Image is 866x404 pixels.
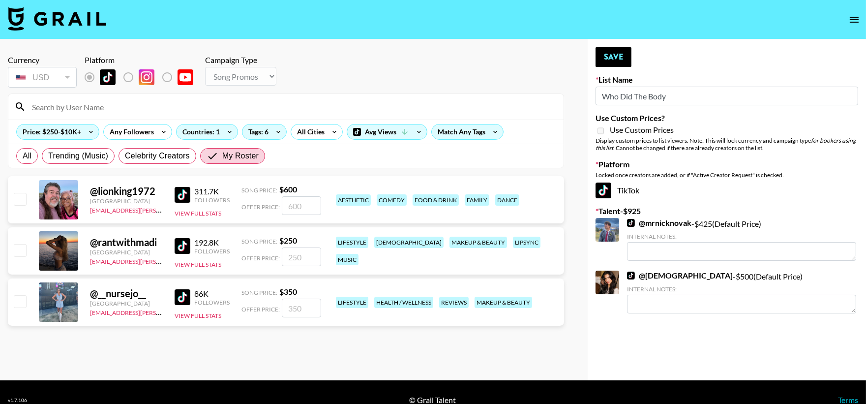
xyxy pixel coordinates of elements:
div: comedy [377,194,407,206]
span: My Roster [222,150,259,162]
div: [GEOGRAPHIC_DATA] [90,197,163,205]
button: View Full Stats [175,210,221,217]
img: Grail Talent [8,7,106,31]
div: - $ 500 (Default Price) [627,271,856,313]
img: TikTok [627,219,635,227]
div: Followers [194,299,230,306]
input: 600 [282,196,321,215]
div: makeup & beauty [449,237,507,248]
div: 311.7K [194,186,230,196]
div: Internal Notes: [627,233,856,240]
input: Search by User Name [26,99,558,115]
div: List locked to TikTok. [85,67,201,88]
span: Offer Price: [241,203,280,211]
img: TikTok [100,69,116,85]
img: TikTok [175,187,190,203]
img: YouTube [178,69,193,85]
div: @ __nursejo__ [90,287,163,300]
button: View Full Stats [175,312,221,319]
div: Campaign Type [205,55,276,65]
div: Tags: 6 [242,124,286,139]
div: Internal Notes: [627,285,856,293]
div: v 1.7.106 [8,397,27,404]
div: aesthetic [336,194,371,206]
div: music [336,254,358,265]
div: family [465,194,489,206]
label: Platform [596,159,858,169]
a: [EMAIL_ADDRESS][PERSON_NAME][DOMAIN_NAME] [90,205,236,214]
div: Any Followers [104,124,156,139]
div: makeup & beauty [475,297,532,308]
div: All Cities [291,124,327,139]
div: [DEMOGRAPHIC_DATA] [374,237,444,248]
span: Celebrity Creators [125,150,190,162]
div: [GEOGRAPHIC_DATA] [90,300,163,307]
div: food & drink [413,194,459,206]
div: Platform [85,55,201,65]
div: @ lionking1972 [90,185,163,197]
div: lifestyle [336,297,368,308]
div: Price: $250-$10K+ [17,124,99,139]
em: for bookers using this list [596,137,856,152]
div: Match Any Tags [432,124,503,139]
div: TikTok [596,183,858,198]
span: Trending (Music) [48,150,108,162]
div: - $ 425 (Default Price) [627,218,856,261]
div: reviews [439,297,469,308]
span: Offer Price: [241,254,280,262]
div: Followers [194,196,230,204]
span: All [23,150,31,162]
span: Use Custom Prices [610,125,674,135]
span: Song Price: [241,289,277,296]
span: Song Price: [241,186,277,194]
img: TikTok [596,183,611,198]
a: [EMAIL_ADDRESS][PERSON_NAME][DOMAIN_NAME] [90,256,236,265]
div: lipsync [513,237,540,248]
img: Instagram [139,69,154,85]
div: Avg Views [347,124,427,139]
span: Offer Price: [241,306,280,313]
div: Remove selected talent to change your currency [8,65,77,90]
label: List Name [596,75,858,85]
strong: $ 600 [279,185,297,194]
div: 86K [194,289,230,299]
a: @[DEMOGRAPHIC_DATA] [627,271,733,280]
a: [EMAIL_ADDRESS][PERSON_NAME][DOMAIN_NAME] [90,307,236,316]
strong: $ 250 [279,236,297,245]
img: TikTok [627,272,635,280]
input: 350 [282,299,321,317]
div: Followers [194,248,230,255]
div: @ rantwithmadi [90,236,163,249]
label: Talent - $ 925 [596,206,858,216]
button: View Full Stats [175,261,221,268]
div: Currency [8,55,77,65]
label: Use Custom Prices? [596,113,858,123]
div: lifestyle [336,237,368,248]
div: [GEOGRAPHIC_DATA] [90,249,163,256]
div: Locked once creators are added, or if "Active Creator Request" is checked. [596,171,858,179]
img: TikTok [175,289,190,305]
div: dance [495,194,519,206]
div: USD [10,69,75,86]
button: open drawer [844,10,864,30]
div: health / wellness [374,297,433,308]
strong: $ 350 [279,287,297,296]
input: 250 [282,248,321,266]
span: Song Price: [241,238,277,245]
img: TikTok [175,238,190,254]
div: Display custom prices to list viewers. Note: This will lock currency and campaign type . Cannot b... [596,137,858,152]
div: 192.8K [194,238,230,248]
a: @mrnicknovak [627,218,691,228]
button: Save [596,47,631,67]
div: Countries: 1 [177,124,238,139]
